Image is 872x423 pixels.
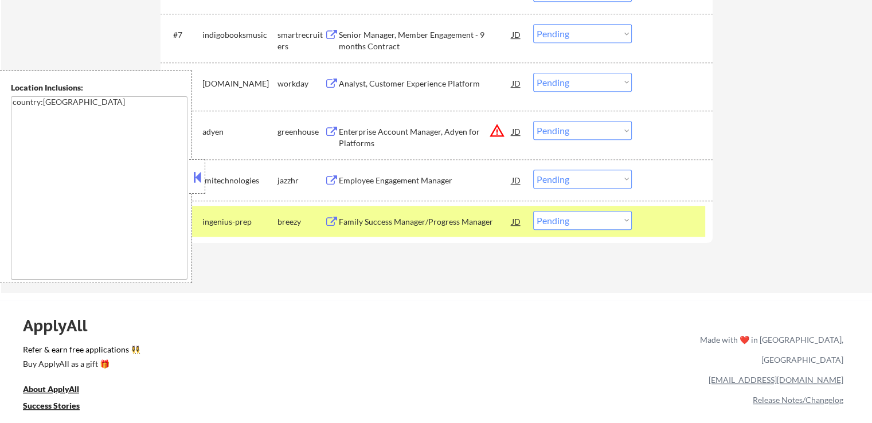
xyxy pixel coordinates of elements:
div: [DOMAIN_NAME] [202,78,277,89]
div: ApplyAll [23,316,100,335]
div: indigobooksmusic [202,29,277,41]
button: warning_amber [489,123,505,139]
u: About ApplyAll [23,384,79,394]
a: Success Stories [23,399,95,414]
div: Enterprise Account Manager, Adyen for Platforms [339,126,512,148]
div: workday [277,78,324,89]
div: Location Inclusions: [11,82,187,93]
div: jazzhr [277,175,324,186]
div: #7 [173,29,193,41]
div: JD [511,211,522,232]
div: lmitechnologies [202,175,277,186]
div: Analyst, Customer Experience Platform [339,78,512,89]
div: JD [511,121,522,142]
div: Buy ApplyAll as a gift 🎁 [23,360,138,368]
a: Buy ApplyAll as a gift 🎁 [23,358,138,372]
u: Success Stories [23,401,80,410]
div: JD [511,24,522,45]
div: Employee Engagement Manager [339,175,512,186]
div: JD [511,73,522,93]
div: smartrecruiters [277,29,324,52]
div: breezy [277,216,324,228]
div: greenhouse [277,126,324,138]
div: Family Success Manager/Progress Manager [339,216,512,228]
div: Senior Manager, Member Engagement - 9 months Contract [339,29,512,52]
a: About ApplyAll [23,383,95,397]
a: Refer & earn free applications 👯‍♀️ [23,346,460,358]
div: Made with ❤️ in [GEOGRAPHIC_DATA], [GEOGRAPHIC_DATA] [695,330,843,370]
a: [EMAIL_ADDRESS][DOMAIN_NAME] [709,375,843,385]
div: JD [511,170,522,190]
div: ingenius-prep [202,216,277,228]
div: adyen [202,126,277,138]
a: Release Notes/Changelog [753,395,843,405]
